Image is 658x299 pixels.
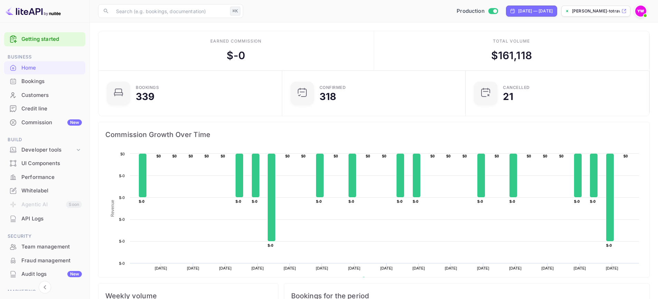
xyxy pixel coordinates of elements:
[221,154,225,158] text: $0
[21,243,82,251] div: Team management
[219,266,232,270] text: [DATE]
[155,266,167,270] text: [DATE]
[112,4,227,18] input: Search (e.g. bookings, documentation)
[110,200,115,217] text: Revenue
[4,157,85,170] div: UI Components
[574,266,586,270] text: [DATE]
[4,212,85,225] a: API Logs
[412,266,425,270] text: [DATE]
[454,7,500,15] div: Switch to Sandbox mode
[4,288,85,296] span: Marketing
[21,91,82,99] div: Customers
[348,266,361,270] text: [DATE]
[21,78,82,85] div: Bookings
[316,266,328,270] text: [DATE]
[119,174,125,178] text: $‎-0
[4,116,85,129] div: CommissionNew
[380,266,393,270] text: [DATE]
[67,271,82,277] div: New
[4,268,85,281] div: Audit logsNew
[366,154,370,158] text: $0
[334,154,338,158] text: $0
[187,266,199,270] text: [DATE]
[251,266,264,270] text: [DATE]
[21,146,75,154] div: Developer tools
[4,75,85,88] a: Bookings
[4,89,85,102] div: Customers
[446,154,451,158] text: $0
[6,6,61,17] img: LiteAPI logo
[445,266,457,270] text: [DATE]
[493,38,530,44] div: Total volume
[509,199,515,203] text: $‎-0
[590,199,595,203] text: $‎-0
[284,266,296,270] text: [DATE]
[21,64,82,72] div: Home
[477,266,489,270] text: [DATE]
[477,199,483,203] text: $‎-0
[156,154,161,158] text: $0
[572,8,620,14] p: [PERSON_NAME]-totravel...
[4,32,85,46] div: Getting started
[543,154,547,158] text: $0
[462,154,467,158] text: $0
[4,268,85,280] a: Audit logsNew
[413,199,418,203] text: $‎-0
[4,61,85,75] div: Home
[227,48,245,63] div: $ -0
[4,240,85,253] a: Team management
[204,154,209,158] text: $0
[119,217,125,221] text: $‎-0
[320,85,346,90] div: Confirmed
[491,48,532,63] div: $ 161,118
[316,199,322,203] text: $‎-0
[503,92,513,101] div: 21
[4,102,85,115] a: Credit line
[21,173,82,181] div: Performance
[230,7,240,16] div: ⌘K
[39,281,51,293] button: Collapse navigation
[21,119,82,127] div: Commission
[623,154,628,158] text: $0
[635,6,646,17] img: Yahav Winkler
[397,199,402,203] text: $‎-0
[119,261,125,265] text: $‎-0
[606,243,612,247] text: $‎-0
[21,187,82,195] div: Whitelabel
[4,75,85,88] div: Bookings
[606,266,618,270] text: [DATE]
[503,85,530,90] div: CANCELLED
[574,199,580,203] text: $‎-0
[4,157,85,170] a: UI Components
[430,154,435,158] text: $0
[320,92,336,101] div: 318
[136,92,154,101] div: 339
[4,53,85,61] span: Business
[559,154,564,158] text: $0
[349,199,354,203] text: $‎-0
[189,154,193,158] text: $0
[4,171,85,183] a: Performance
[120,152,125,156] text: $0
[4,61,85,74] a: Home
[21,270,82,278] div: Audit logs
[252,199,257,203] text: $‎-0
[21,160,82,167] div: UI Components
[285,154,290,158] text: $0
[4,136,85,144] span: Build
[368,277,386,282] text: Revenue
[21,257,82,265] div: Fraud management
[301,154,306,158] text: $0
[172,154,177,158] text: $0
[67,119,82,126] div: New
[21,105,82,113] div: Credit line
[4,171,85,184] div: Performance
[542,266,554,270] text: [DATE]
[4,254,85,267] a: Fraud management
[495,154,499,158] text: $0
[4,184,85,197] a: Whitelabel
